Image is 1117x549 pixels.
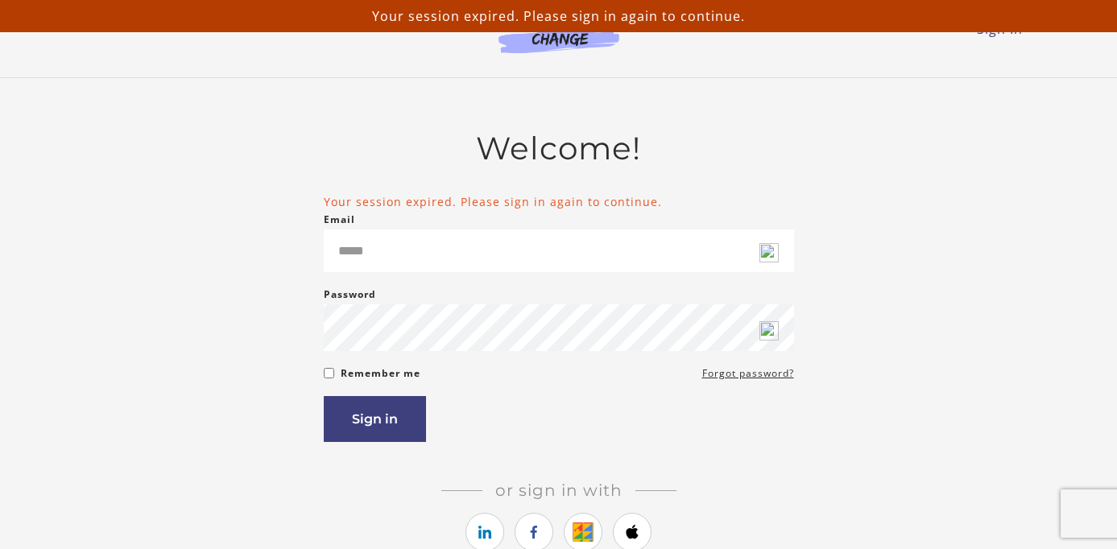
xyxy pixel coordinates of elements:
span: Or sign in with [482,481,635,500]
img: npw-badge-icon-locked.svg [759,243,779,262]
p: Your session expired. Please sign in again to continue. [6,6,1111,26]
h2: Welcome! [324,130,794,167]
label: Email [324,210,355,229]
a: Forgot password? [702,364,794,383]
label: Password [324,285,376,304]
button: Sign in [324,396,426,442]
img: Agents of Change Logo [482,16,636,53]
li: Your session expired. Please sign in again to continue. [324,193,794,210]
label: Remember me [341,364,420,383]
img: npw-badge-icon-locked.svg [759,321,779,341]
